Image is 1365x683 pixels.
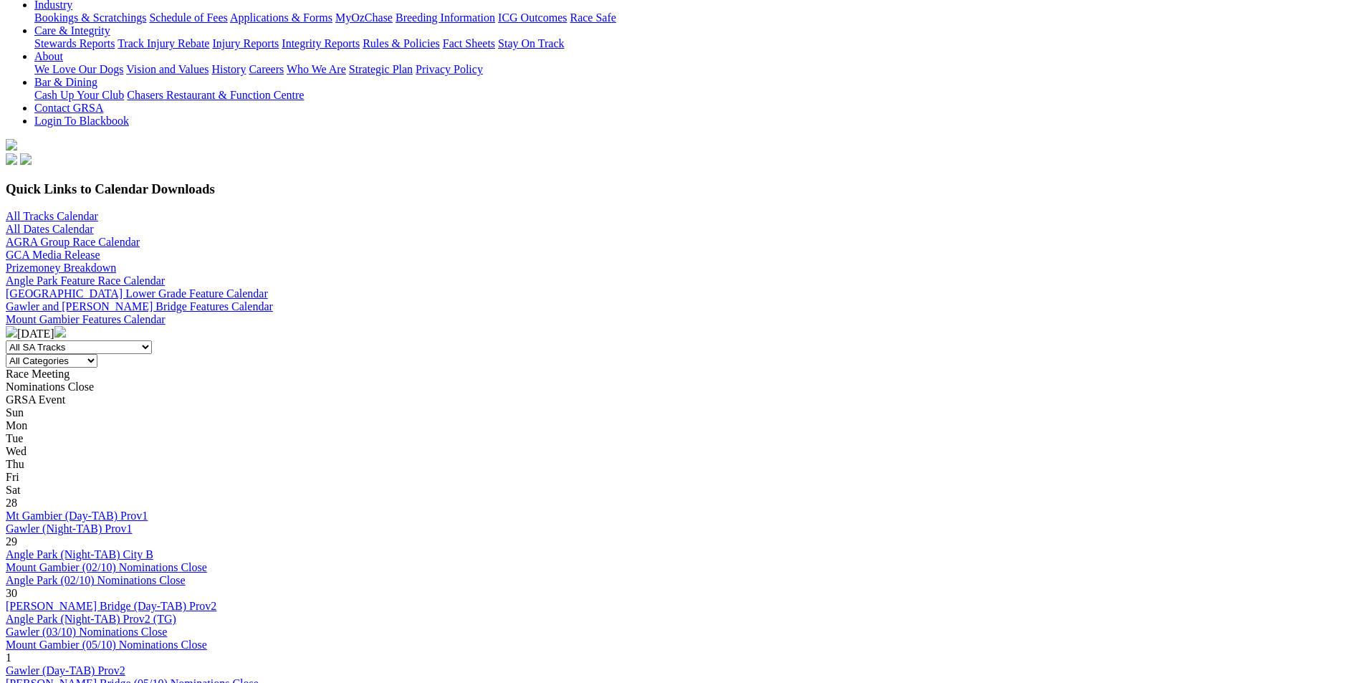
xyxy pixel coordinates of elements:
a: Angle Park (Night-TAB) Prov2 (TG) [6,613,176,625]
a: About [34,50,63,62]
a: Gawler (03/10) Nominations Close [6,626,167,638]
a: Care & Integrity [34,24,110,37]
div: [DATE] [6,326,1359,340]
img: twitter.svg [20,153,32,165]
div: Wed [6,445,1359,458]
div: Mon [6,419,1359,432]
span: 29 [6,535,17,548]
a: Privacy Policy [416,63,483,75]
a: Vision and Values [126,63,209,75]
a: Stewards Reports [34,37,115,49]
div: Fri [6,471,1359,484]
a: Race Safe [570,11,616,24]
a: Angle Park (02/10) Nominations Close [6,574,186,586]
a: Mount Gambier Features Calendar [6,313,166,325]
span: 30 [6,587,17,599]
a: Gawler (Day-TAB) Prov2 [6,664,125,677]
a: Rules & Policies [363,37,440,49]
a: All Dates Calendar [6,223,94,235]
a: History [211,63,246,75]
a: Careers [249,63,284,75]
a: Who We Are [287,63,346,75]
a: Breeding Information [396,11,495,24]
div: Sat [6,484,1359,497]
a: Integrity Reports [282,37,360,49]
span: 1 [6,651,11,664]
a: Applications & Forms [230,11,332,24]
a: Angle Park Feature Race Calendar [6,274,165,287]
a: AGRA Group Race Calendar [6,236,140,248]
a: Angle Park (Night-TAB) City B [6,548,153,560]
img: chevron-left-pager-white.svg [6,326,17,338]
a: MyOzChase [335,11,393,24]
a: Contact GRSA [34,102,103,114]
a: All Tracks Calendar [6,210,98,222]
span: 28 [6,497,17,509]
a: We Love Our Dogs [34,63,123,75]
a: Login To Blackbook [34,115,129,127]
a: Prizemoney Breakdown [6,262,116,274]
a: GCA Media Release [6,249,100,261]
a: Chasers Restaurant & Function Centre [127,89,304,101]
a: Bar & Dining [34,76,97,88]
div: Tue [6,432,1359,445]
a: Strategic Plan [349,63,413,75]
a: Cash Up Your Club [34,89,124,101]
a: Bookings & Scratchings [34,11,146,24]
div: Sun [6,406,1359,419]
a: Mt Gambier (Day-TAB) Prov1 [6,510,148,522]
img: facebook.svg [6,153,17,165]
a: Stay On Track [498,37,564,49]
div: GRSA Event [6,393,1359,406]
div: Care & Integrity [34,37,1359,50]
div: Race Meeting [6,368,1359,381]
a: Fact Sheets [443,37,495,49]
a: Track Injury Rebate [118,37,209,49]
a: Schedule of Fees [149,11,227,24]
div: Bar & Dining [34,89,1359,102]
img: logo-grsa-white.png [6,139,17,151]
div: About [34,63,1359,76]
a: [GEOGRAPHIC_DATA] Lower Grade Feature Calendar [6,287,268,300]
div: Thu [6,458,1359,471]
a: [PERSON_NAME] Bridge (Day-TAB) Prov2 [6,600,216,612]
a: Gawler (Night-TAB) Prov1 [6,522,132,535]
a: Injury Reports [212,37,279,49]
img: chevron-right-pager-white.svg [54,326,66,338]
a: Mount Gambier (02/10) Nominations Close [6,561,207,573]
div: Nominations Close [6,381,1359,393]
h3: Quick Links to Calendar Downloads [6,181,1359,197]
div: Industry [34,11,1359,24]
a: Mount Gambier (05/10) Nominations Close [6,639,207,651]
a: Gawler and [PERSON_NAME] Bridge Features Calendar [6,300,273,312]
a: ICG Outcomes [498,11,567,24]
